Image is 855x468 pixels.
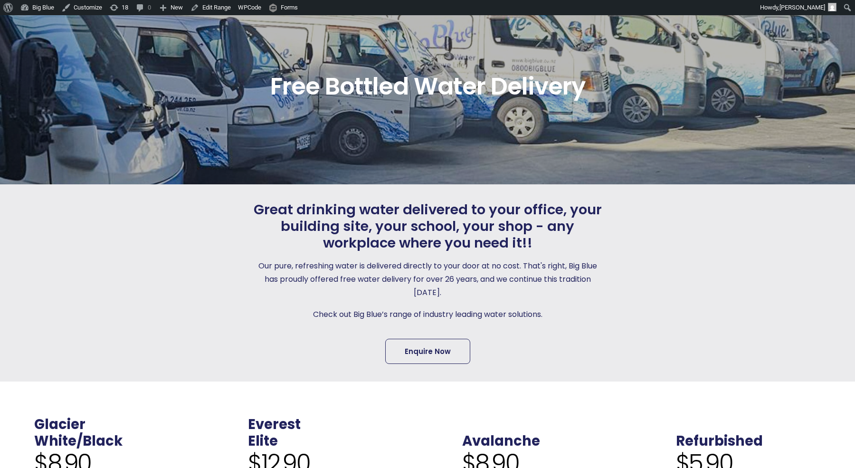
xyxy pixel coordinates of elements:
[251,201,604,251] span: Great drinking water delivered to your office, your building site, your school, your shop - any w...
[34,415,85,434] a: Glacier
[779,4,825,11] span: [PERSON_NAME]
[676,431,763,450] a: Refurbished
[251,259,604,299] p: Our pure, refreshing water is delivered directly to your door at no cost. That's right, Big Blue ...
[248,431,278,450] a: Elite
[462,415,466,434] span: .
[676,415,680,434] span: .
[34,431,123,450] a: White/Black
[251,308,604,321] p: Check out Big Blue’s range of industry leading water solutions.
[792,405,842,455] iframe: Chatbot
[248,415,301,434] a: Everest
[462,431,540,450] a: Avalanche
[385,339,470,364] a: Enquire Now
[66,75,789,98] span: Free Bottled Water Delivery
